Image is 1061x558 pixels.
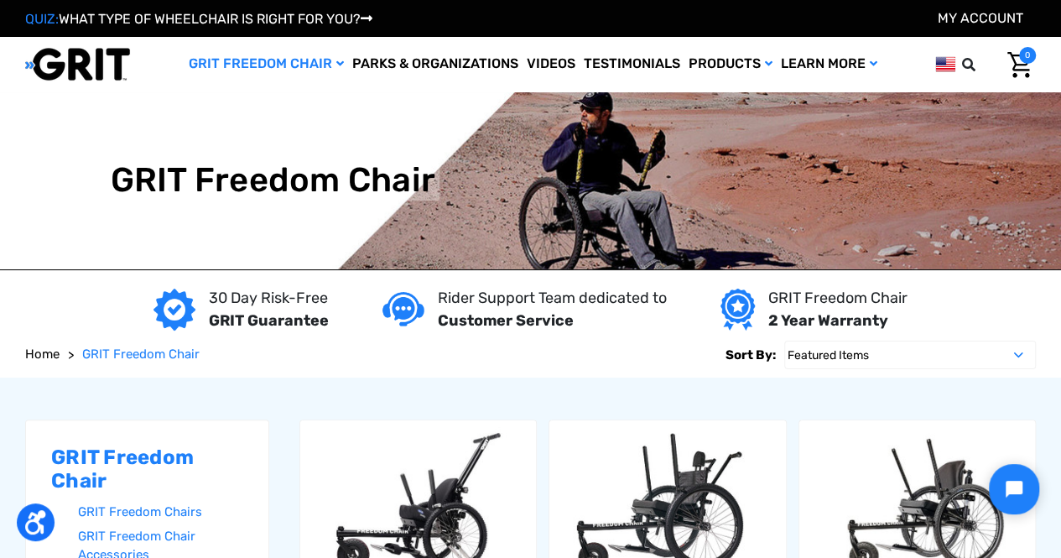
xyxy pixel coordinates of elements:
img: us.png [935,54,955,75]
strong: GRIT Guarantee [209,311,329,330]
h2: GRIT Freedom Chair [51,446,243,494]
img: Cart [1007,52,1032,78]
a: Cart with 0 items [995,47,1036,82]
a: Products [684,37,777,91]
input: Search [970,47,995,82]
strong: Customer Service [438,311,574,330]
a: Parks & Organizations [348,37,523,91]
img: GRIT Guarantee [153,289,195,331]
a: Home [25,345,60,364]
a: GRIT Freedom Chairs [78,500,243,524]
p: Rider Support Team dedicated to [438,287,667,310]
a: QUIZ:WHAT TYPE OF WHEELCHAIR IS RIGHT FOR YOU? [25,11,372,27]
a: Account [938,10,1023,26]
a: Videos [523,37,580,91]
img: Customer service [382,292,424,326]
p: 30 Day Risk-Free [209,287,329,310]
span: Home [25,347,60,362]
iframe: Tidio Chat [975,450,1053,529]
a: Testimonials [580,37,684,91]
p: GRIT Freedom Chair [768,287,908,310]
h1: GRIT Freedom Chair [111,160,436,201]
span: 0 [1019,47,1036,64]
span: GRIT Freedom Chair [82,347,200,362]
label: Sort By: [726,341,776,369]
span: QUIZ: [25,11,59,27]
a: GRIT Freedom Chair [185,37,348,91]
strong: 2 Year Warranty [768,311,888,330]
a: GRIT Freedom Chair [82,345,200,364]
a: Learn More [777,37,882,91]
img: Year warranty [720,289,755,331]
img: GRIT All-Terrain Wheelchair and Mobility Equipment [25,47,130,81]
